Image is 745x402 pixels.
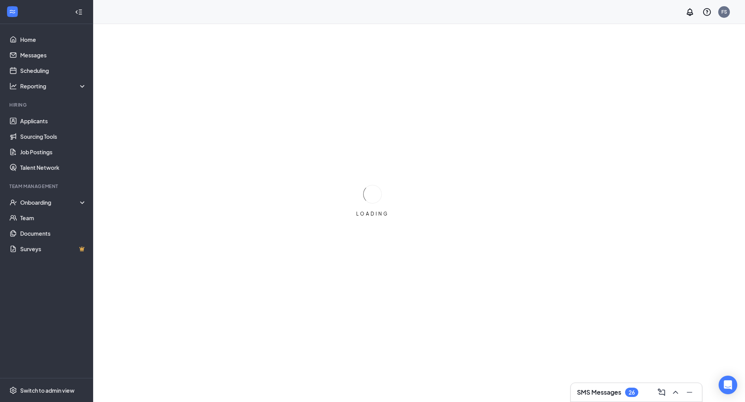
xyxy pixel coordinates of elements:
[20,160,87,175] a: Talent Network
[721,9,727,15] div: FS
[9,102,85,108] div: Hiring
[655,386,668,399] button: ComposeMessage
[20,241,87,257] a: SurveysCrown
[9,386,17,394] svg: Settings
[669,386,682,399] button: ChevronUp
[702,7,712,17] svg: QuestionInfo
[685,388,694,397] svg: Minimize
[20,129,87,144] a: Sourcing Tools
[9,198,17,206] svg: UserCheck
[20,226,87,241] a: Documents
[683,386,696,399] button: Minimize
[577,388,621,397] h3: SMS Messages
[20,144,87,160] a: Job Postings
[719,376,737,394] div: Open Intercom Messenger
[9,183,85,190] div: Team Management
[20,113,87,129] a: Applicants
[353,210,392,217] div: LOADING
[20,82,87,90] div: Reporting
[629,389,635,396] div: 26
[671,388,680,397] svg: ChevronUp
[657,388,666,397] svg: ComposeMessage
[20,32,87,47] a: Home
[20,63,87,78] a: Scheduling
[9,82,17,90] svg: Analysis
[20,386,74,394] div: Switch to admin view
[685,7,695,17] svg: Notifications
[20,47,87,63] a: Messages
[9,8,16,16] svg: WorkstreamLogo
[75,8,83,16] svg: Collapse
[20,198,80,206] div: Onboarding
[20,210,87,226] a: Team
